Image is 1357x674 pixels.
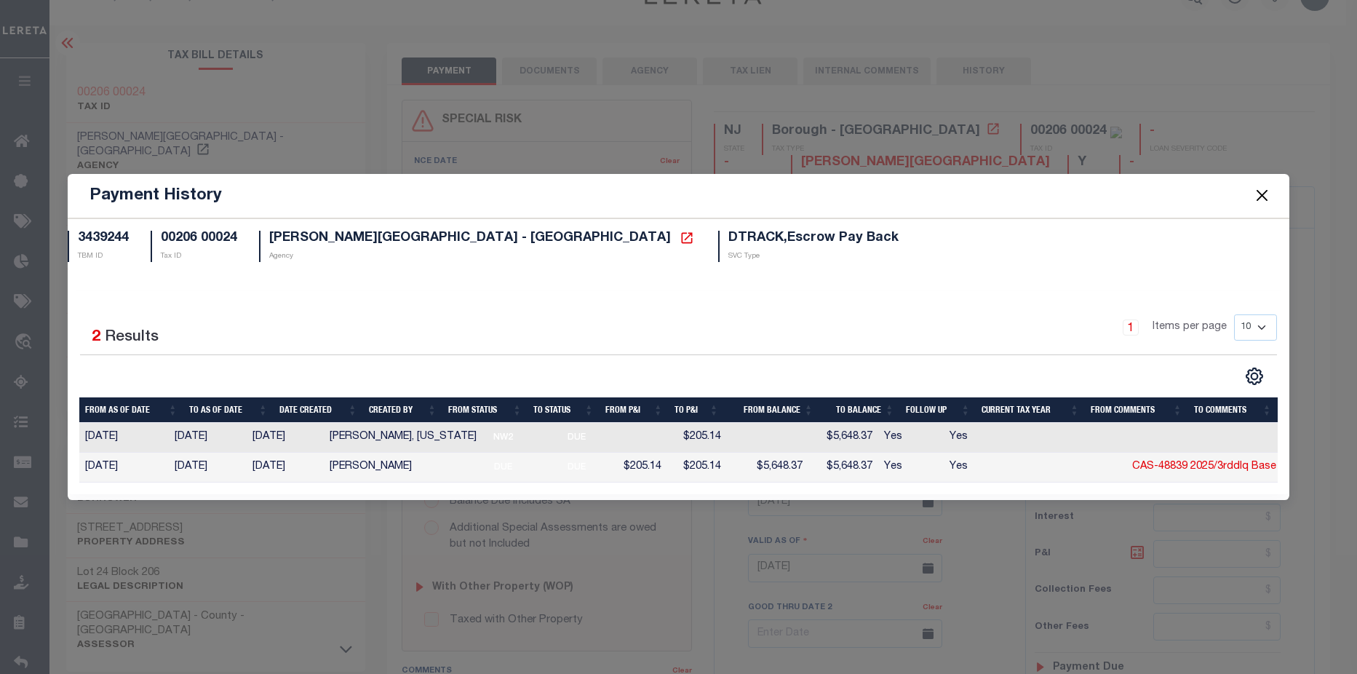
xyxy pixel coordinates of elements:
[528,397,600,423] th: To Status: activate to sort column ascending
[161,231,237,247] h5: 00206 00024
[944,423,1038,453] td: Yes
[1153,320,1227,336] span: Items per page
[677,423,727,453] td: $205.14
[78,231,129,247] h5: 3439244
[1188,397,1278,423] th: To Comments: activate to sort column ascending
[976,397,1085,423] th: Current Tax Year: activate to sort column ascending
[79,397,183,423] th: From As of Date: activate to sort column ascending
[677,453,727,483] td: $205.14
[725,397,819,423] th: From Balance: activate to sort column ascending
[105,326,159,349] label: Results
[324,423,482,453] td: [PERSON_NAME], [US_STATE]
[819,397,900,423] th: To Balance: activate to sort column ascending
[79,423,169,453] td: [DATE]
[1123,320,1139,336] a: 1
[169,423,247,453] td: [DATE]
[169,453,247,483] td: [DATE]
[600,397,669,423] th: From P&I: activate to sort column ascending
[89,186,222,206] h5: Payment History
[269,231,671,245] span: [PERSON_NAME][GEOGRAPHIC_DATA] - [GEOGRAPHIC_DATA]
[324,453,482,483] td: [PERSON_NAME]
[1253,186,1272,205] button: Close
[442,397,528,423] th: From Status: activate to sort column ascending
[900,397,976,423] th: Follow Up: activate to sort column ascending
[878,453,944,483] td: Yes
[944,453,1038,483] td: Yes
[562,429,591,446] span: DUE
[808,453,878,483] td: $5,648.37
[269,251,696,262] p: Agency
[727,453,808,483] td: $5,648.37
[488,459,517,476] span: DUE
[274,397,363,423] th: Date Created: activate to sort column ascending
[878,423,944,453] td: Yes
[79,453,169,483] td: [DATE]
[618,453,677,483] td: $205.14
[488,429,517,446] span: NW2
[247,423,324,453] td: [DATE]
[1085,397,1188,423] th: From Comments: activate to sort column ascending
[161,251,237,262] p: Tax ID
[92,330,100,345] span: 2
[669,397,725,423] th: To P&I: activate to sort column ascending
[562,459,591,476] span: DUE
[183,397,274,423] th: To As of Date: activate to sort column ascending
[363,397,442,423] th: Created By: activate to sort column ascending
[728,231,899,247] h5: DTRACK,Escrow Pay Back
[728,251,899,262] p: SVC Type
[247,453,324,483] td: [DATE]
[808,423,878,453] td: $5,648.37
[78,251,129,262] p: TBM ID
